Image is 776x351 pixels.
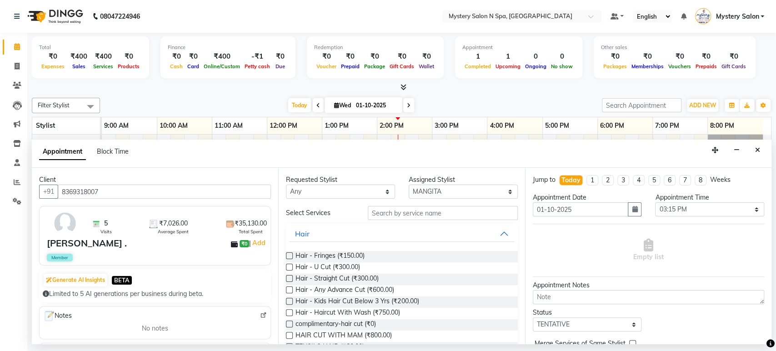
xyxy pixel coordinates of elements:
[409,175,518,185] div: Assigned Stylist
[601,63,629,70] span: Packages
[432,119,461,132] a: 3:00 PM
[586,175,598,186] li: 1
[295,251,365,262] span: Hair - Fringes (₹150.00)
[533,308,642,317] div: Status
[295,285,394,296] span: Hair - Any Advance Cut (₹600.00)
[655,193,764,202] div: Appointment Time
[23,4,85,29] img: logo
[629,51,666,62] div: ₹0
[561,175,581,185] div: Today
[168,51,185,62] div: ₹0
[719,63,748,70] span: Gift Cards
[362,63,387,70] span: Package
[416,63,436,70] span: Wallet
[353,99,399,112] input: 2025-10-01
[295,262,360,274] span: Hair - U Cut (₹300.00)
[687,99,718,112] button: ADD NEW
[523,51,549,62] div: 0
[523,63,549,70] span: Ongoing
[47,236,127,250] div: [PERSON_NAME] .
[91,51,115,62] div: ₹400
[168,63,185,70] span: Cash
[462,63,493,70] span: Completed
[332,102,353,109] span: Wed
[142,324,168,333] span: No notes
[633,175,645,186] li: 4
[158,228,189,235] span: Average Spent
[314,51,339,62] div: ₹0
[322,119,351,132] a: 1:00 PM
[362,51,387,62] div: ₹0
[416,51,436,62] div: ₹0
[493,63,523,70] span: Upcoming
[679,175,691,186] li: 7
[533,281,764,290] div: Appointment Notes
[44,274,107,286] button: Generate AI Insights
[157,119,190,132] a: 10:00 AM
[100,4,140,29] b: 08047224946
[242,51,272,62] div: -₹1
[39,63,67,70] span: Expenses
[240,240,249,247] span: ₹0
[91,63,115,70] span: Services
[58,185,271,199] input: Search by Name/Mobile/Email/Code
[598,119,626,132] a: 6:00 PM
[47,254,73,261] span: Member
[602,98,681,112] input: Search Appointment
[267,119,300,132] a: 12:00 PM
[689,102,716,109] span: ADD NEW
[39,175,271,185] div: Client
[201,51,242,62] div: ₹400
[693,51,719,62] div: ₹0
[242,63,272,70] span: Petty cash
[43,310,72,322] span: Notes
[295,331,392,342] span: HAIR CUT WITH MAM (₹800.00)
[664,175,676,186] li: 6
[666,63,693,70] span: Vouchers
[693,63,719,70] span: Prepaids
[212,119,245,132] a: 11:00 AM
[185,63,201,70] span: Card
[168,44,288,51] div: Finance
[487,119,516,132] a: 4:00 PM
[115,51,142,62] div: ₹0
[462,44,575,51] div: Appointment
[387,51,416,62] div: ₹0
[339,51,362,62] div: ₹0
[115,63,142,70] span: Products
[159,219,188,228] span: ₹7,026.00
[102,119,131,132] a: 9:00 AM
[653,119,681,132] a: 7:00 PM
[235,219,267,228] span: ₹35,130.00
[695,175,706,186] li: 8
[290,226,514,242] button: Hair
[377,119,406,132] a: 2:00 PM
[601,44,748,51] div: Other sales
[67,51,91,62] div: ₹400
[39,144,86,160] span: Appointment
[38,101,70,109] span: Filter Stylist
[549,63,575,70] span: No show
[601,51,629,62] div: ₹0
[286,175,395,185] div: Requested Stylist
[633,239,664,262] span: Empty list
[493,51,523,62] div: 1
[52,210,78,236] img: avatar
[272,51,288,62] div: ₹0
[648,175,660,186] li: 5
[43,289,267,299] div: Limited to 5 AI generations per business during beta.
[666,51,693,62] div: ₹0
[104,219,108,228] span: 5
[97,147,129,155] span: Block Time
[533,193,642,202] div: Appointment Date
[288,98,311,112] span: Today
[249,237,267,248] span: |
[295,308,400,319] span: Hair - Haircut With Wash (₹750.00)
[70,63,88,70] span: Sales
[535,339,626,350] span: Merge Services of Same Stylist
[36,139,87,147] span: [PERSON_NAME]
[719,51,748,62] div: ₹0
[36,121,55,130] span: Stylist
[617,175,629,186] li: 3
[295,319,376,331] span: complimentary-hair cut (₹0)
